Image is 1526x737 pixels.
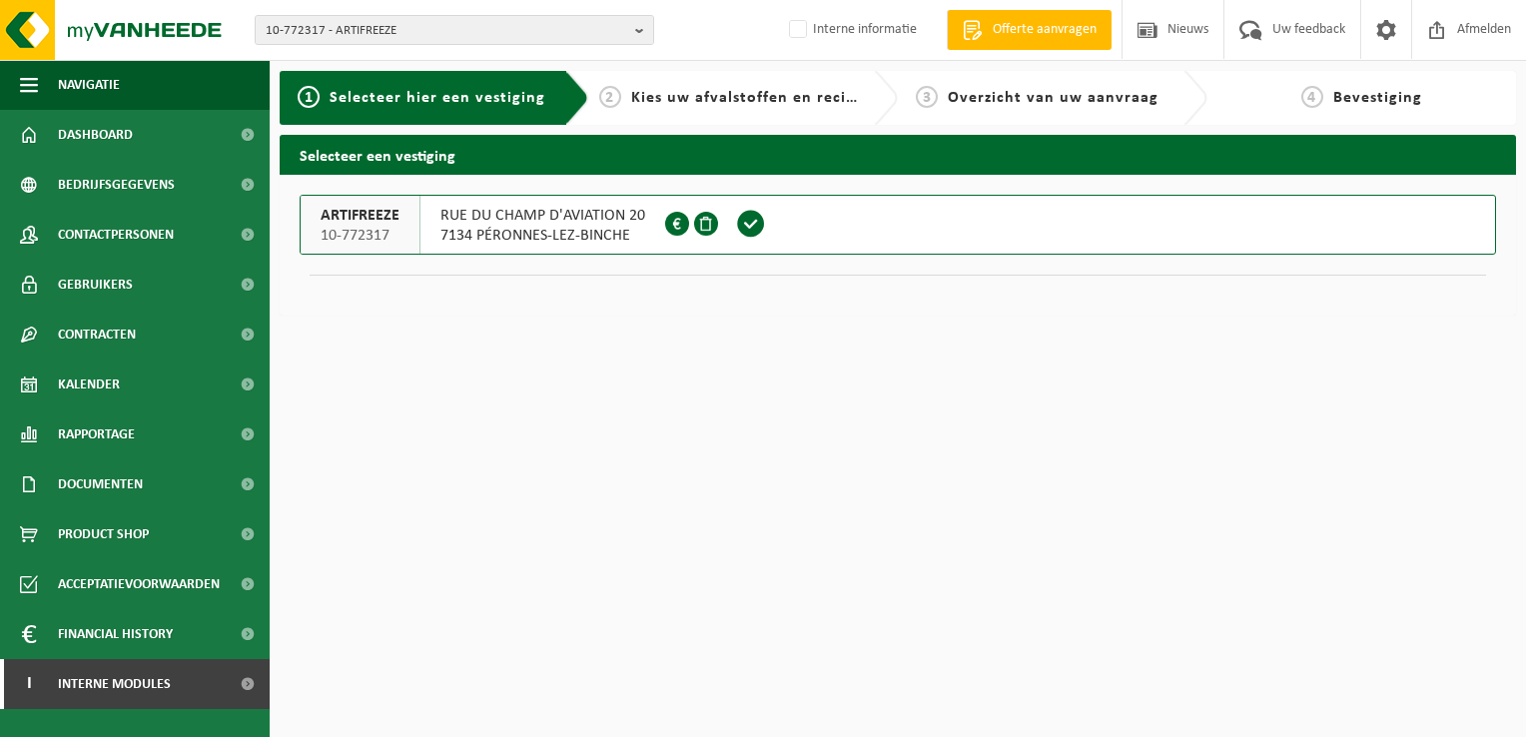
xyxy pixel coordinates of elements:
[58,60,120,110] span: Navigatie
[947,10,1112,50] a: Offerte aanvragen
[440,206,645,226] span: RUE DU CHAMP D'AVIATION 20
[58,160,175,210] span: Bedrijfsgegevens
[321,206,399,226] span: ARTIFREEZE
[58,509,149,559] span: Product Shop
[255,15,654,45] button: 10-772317 - ARTIFREEZE
[298,86,320,108] span: 1
[58,360,120,409] span: Kalender
[58,310,136,360] span: Contracten
[58,609,173,659] span: Financial History
[988,20,1102,40] span: Offerte aanvragen
[58,210,174,260] span: Contactpersonen
[58,559,220,609] span: Acceptatievoorwaarden
[280,135,1516,174] h2: Selecteer een vestiging
[1333,90,1422,106] span: Bevestiging
[948,90,1158,106] span: Overzicht van uw aanvraag
[440,226,645,246] span: 7134 PÉRONNES-LEZ-BINCHE
[58,110,133,160] span: Dashboard
[266,16,627,46] span: 10-772317 - ARTIFREEZE
[58,260,133,310] span: Gebruikers
[58,459,143,509] span: Documenten
[631,90,906,106] span: Kies uw afvalstoffen en recipiënten
[599,86,621,108] span: 2
[20,659,38,709] span: I
[1301,86,1323,108] span: 4
[321,226,399,246] span: 10-772317
[58,409,135,459] span: Rapportage
[916,86,938,108] span: 3
[300,195,1496,255] button: ARTIFREEZE 10-772317 RUE DU CHAMP D'AVIATION 207134 PÉRONNES-LEZ-BINCHE
[58,659,171,709] span: Interne modules
[785,15,917,45] label: Interne informatie
[330,90,545,106] span: Selecteer hier een vestiging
